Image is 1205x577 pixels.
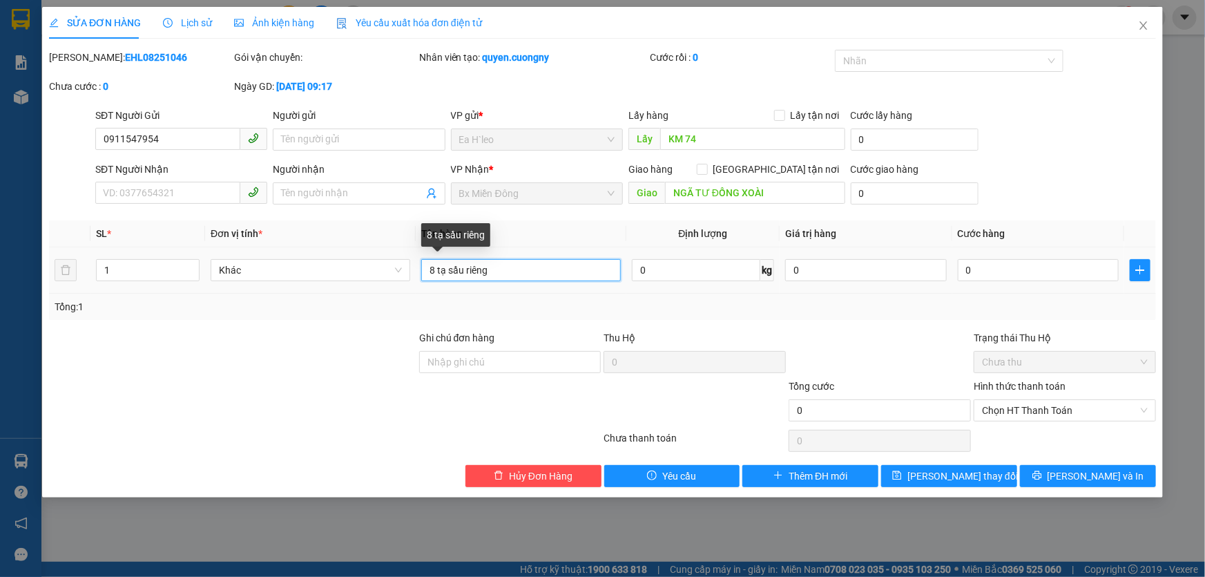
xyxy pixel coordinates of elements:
label: Cước giao hàng [851,164,919,175]
span: Lấy [628,128,660,150]
span: Hủy Đơn Hàng [509,469,572,484]
b: quyen.cuongny [483,52,550,63]
span: Ea H`leo [459,129,615,150]
span: [PERSON_NAME] và In [1048,469,1144,484]
div: 8 tạ sầu riêng [421,223,490,247]
span: edit [49,18,59,28]
span: Thêm ĐH mới [789,469,847,484]
div: Tổng: 1 [55,299,465,314]
div: Trạng thái Thu Hộ [974,330,1156,346]
div: Người gửi [273,108,445,123]
div: SĐT Người Nhận [95,162,267,177]
label: Ghi chú đơn hàng [419,332,495,343]
span: Giao [628,182,665,204]
label: Hình thức thanh toán [974,381,1066,392]
span: VP Nhận [451,164,490,175]
b: 0 [693,52,698,63]
span: Khác [219,260,402,281]
span: phone [248,133,259,144]
span: printer [1032,471,1042,482]
div: [PERSON_NAME]: [49,50,231,65]
span: close [1138,20,1149,31]
span: Chọn HT Thanh Toán [982,400,1148,421]
span: Lấy hàng [628,110,668,121]
button: Close [1124,7,1163,46]
button: exclamation-circleYêu cầu [604,465,740,487]
span: Tổng cước [789,381,834,392]
span: exclamation-circle [647,471,657,482]
span: Giá trị hàng [785,228,836,239]
span: kg [760,259,774,281]
div: SĐT Người Gửi [95,108,267,123]
span: SL [96,228,107,239]
span: delete [494,471,503,482]
span: Ảnh kiện hàng [234,17,314,28]
button: delete [55,259,77,281]
span: Giao hàng [628,164,673,175]
span: [GEOGRAPHIC_DATA] tận nơi [708,162,845,177]
b: 0 [103,81,108,92]
button: deleteHủy Đơn Hàng [465,465,601,487]
span: plus [1130,265,1150,276]
input: Cước giao hàng [851,182,979,205]
span: Yêu cầu xuất hóa đơn điện tử [336,17,482,28]
input: Dọc đường [660,128,845,150]
div: VP gửi [451,108,623,123]
span: phone [248,187,259,198]
b: [DATE] 09:17 [276,81,332,92]
div: Ngày GD: [234,79,416,94]
span: Bx Miền Đông [459,183,615,204]
span: save [892,471,902,482]
div: Gói vận chuyển: [234,50,416,65]
div: Người nhận [273,162,445,177]
span: plus [773,471,783,482]
span: Chưa thu [982,352,1148,372]
span: Đơn vị tính [211,228,262,239]
span: Thu Hộ [604,332,635,343]
button: plusThêm ĐH mới [742,465,878,487]
span: Lấy tận nơi [785,108,845,123]
span: picture [234,18,244,28]
span: user-add [426,188,437,199]
input: Dọc đường [665,182,845,204]
span: Lịch sử [163,17,212,28]
span: Định lượng [679,228,728,239]
img: icon [336,18,347,29]
div: Nhân viên tạo: [419,50,648,65]
span: Cước hàng [958,228,1005,239]
div: Cước rồi : [650,50,832,65]
span: Yêu cầu [662,469,696,484]
button: plus [1130,259,1150,281]
button: printer[PERSON_NAME] và In [1020,465,1156,487]
input: Cước lấy hàng [851,129,979,151]
b: EHL08251046 [125,52,187,63]
label: Cước lấy hàng [851,110,913,121]
span: SỬA ĐƠN HÀNG [49,17,141,28]
input: VD: Bàn, Ghế [421,259,621,281]
div: Chưa thanh toán [603,431,788,455]
button: save[PERSON_NAME] thay đổi [881,465,1017,487]
span: [PERSON_NAME] thay đổi [907,469,1018,484]
span: clock-circle [163,18,173,28]
div: Chưa cước : [49,79,231,94]
input: Ghi chú đơn hàng [419,351,601,373]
